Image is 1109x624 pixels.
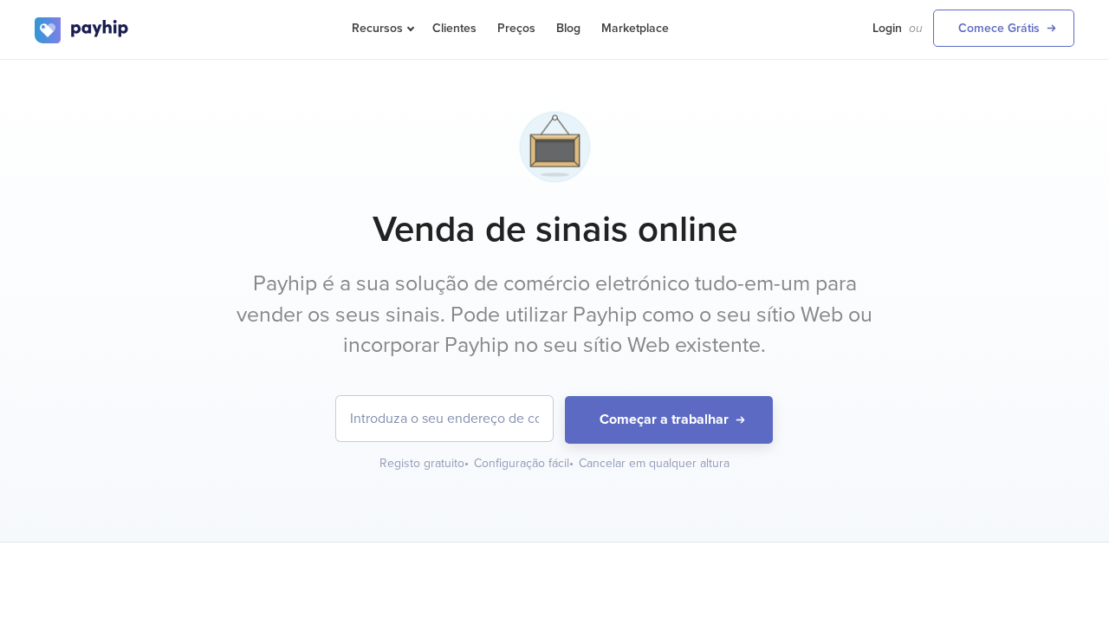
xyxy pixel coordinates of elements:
[579,455,730,472] div: Cancelar em qualquer altura
[35,17,130,43] img: logo.svg
[230,269,879,361] p: Payhip é a sua solução de comércio eletrónico tudo-em-um para vender os seus sinais. Pode utiliza...
[464,456,469,471] span: •
[565,396,773,444] button: Começar a trabalhar
[35,208,1074,251] h1: Venda de sinais online
[933,10,1074,47] a: Comece Grátis
[336,396,553,441] input: Introduza o seu endereço de correio eletrónico
[569,456,574,471] span: •
[352,21,412,36] span: Recursos
[379,455,470,472] div: Registo gratuito
[511,103,599,191] img: store-blank-sign-py1r7wccven0em9svkr0b1u.png
[474,455,575,472] div: Configuração fácil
